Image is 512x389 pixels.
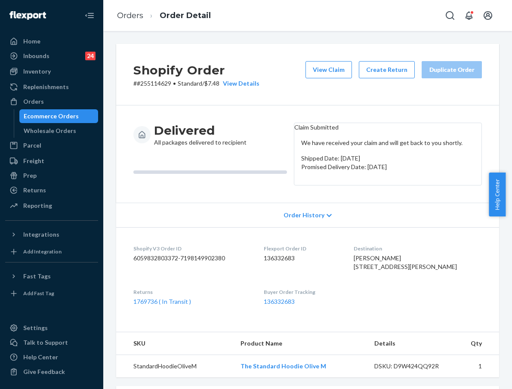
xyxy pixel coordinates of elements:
th: Product Name [234,332,367,355]
div: Reporting [23,201,52,210]
div: All packages delivered to recipient [154,123,247,147]
div: Returns [23,186,46,194]
a: Order Detail [160,11,211,20]
div: 24 [85,52,96,60]
ol: breadcrumbs [110,3,218,28]
div: Give Feedback [23,367,65,376]
a: Orders [117,11,143,20]
div: Home [23,37,40,46]
dt: Flexport Order ID [264,245,340,252]
div: Inventory [23,67,51,76]
a: Orders [5,95,98,108]
span: • [173,80,176,87]
a: Reporting [5,199,98,213]
div: Add Integration [23,248,62,255]
a: Add Integration [5,245,98,259]
dt: Buyer Order Tracking [264,288,340,296]
span: Standard [178,80,202,87]
dd: 136332683 [264,254,340,262]
img: Flexport logo [9,11,46,20]
button: Open notifications [460,7,478,24]
a: Help Center [5,350,98,364]
button: Open Search Box [441,7,459,24]
dt: Returns [133,288,250,296]
a: Home [5,34,98,48]
button: View Claim [305,61,352,78]
a: Replenishments [5,80,98,94]
a: 1769736 ( In Transit ) [133,298,191,305]
p: Shipped Date: [DATE] [301,154,475,163]
h2: Shopify Order [133,61,259,79]
div: Prep [23,171,37,180]
td: 1 [452,355,499,378]
div: Orders [23,97,44,106]
div: Help Center [23,353,58,361]
a: Ecommerce Orders [19,109,99,123]
div: Integrations [23,230,59,239]
button: Close Navigation [81,7,98,24]
div: Fast Tags [23,272,51,281]
button: Help Center [489,173,506,216]
button: Integrations [5,228,98,241]
dt: Shopify V3 Order ID [133,245,250,252]
div: DSKU: D9W424QQ92R [374,362,445,370]
div: Talk to Support [23,338,68,347]
p: We have received your claim and will get back to you shortly. [301,139,475,147]
div: Inbounds [23,52,49,60]
button: Fast Tags [5,269,98,283]
a: 136332683 [264,298,295,305]
button: Create Return [359,61,415,78]
td: StandardHoodieOliveM [116,355,234,378]
a: Talk to Support [5,336,98,349]
span: Order History [284,211,324,219]
button: Give Feedback [5,365,98,379]
th: Qty [452,332,499,355]
th: SKU [116,332,234,355]
a: Settings [5,321,98,335]
div: Freight [23,157,44,165]
a: Parcel [5,139,98,152]
span: [PERSON_NAME] [STREET_ADDRESS][PERSON_NAME] [354,254,457,270]
button: Duplicate Order [422,61,482,78]
button: View Details [219,79,259,88]
dd: 6059832803372-7198149902380 [133,254,250,262]
a: Inbounds24 [5,49,98,63]
a: Freight [5,154,98,168]
a: Returns [5,183,98,197]
p: Promised Delivery Date: [DATE] [301,163,475,171]
h3: Delivered [154,123,247,138]
div: Parcel [23,141,41,150]
button: Open account menu [479,7,497,24]
div: Add Fast Tag [23,290,54,297]
a: Inventory [5,65,98,78]
p: # #255114629 / $7.48 [133,79,259,88]
div: Replenishments [23,83,69,91]
a: The Standard Hoodie Olive M [241,362,326,370]
a: Add Fast Tag [5,287,98,300]
a: Prep [5,169,98,182]
header: Claim Submitted [294,123,481,132]
a: Wholesale Orders [19,124,99,138]
div: Wholesale Orders [24,127,76,135]
div: Settings [23,324,48,332]
div: Ecommerce Orders [24,112,79,120]
div: Duplicate Order [429,65,475,74]
dt: Destination [354,245,482,252]
th: Details [367,332,452,355]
